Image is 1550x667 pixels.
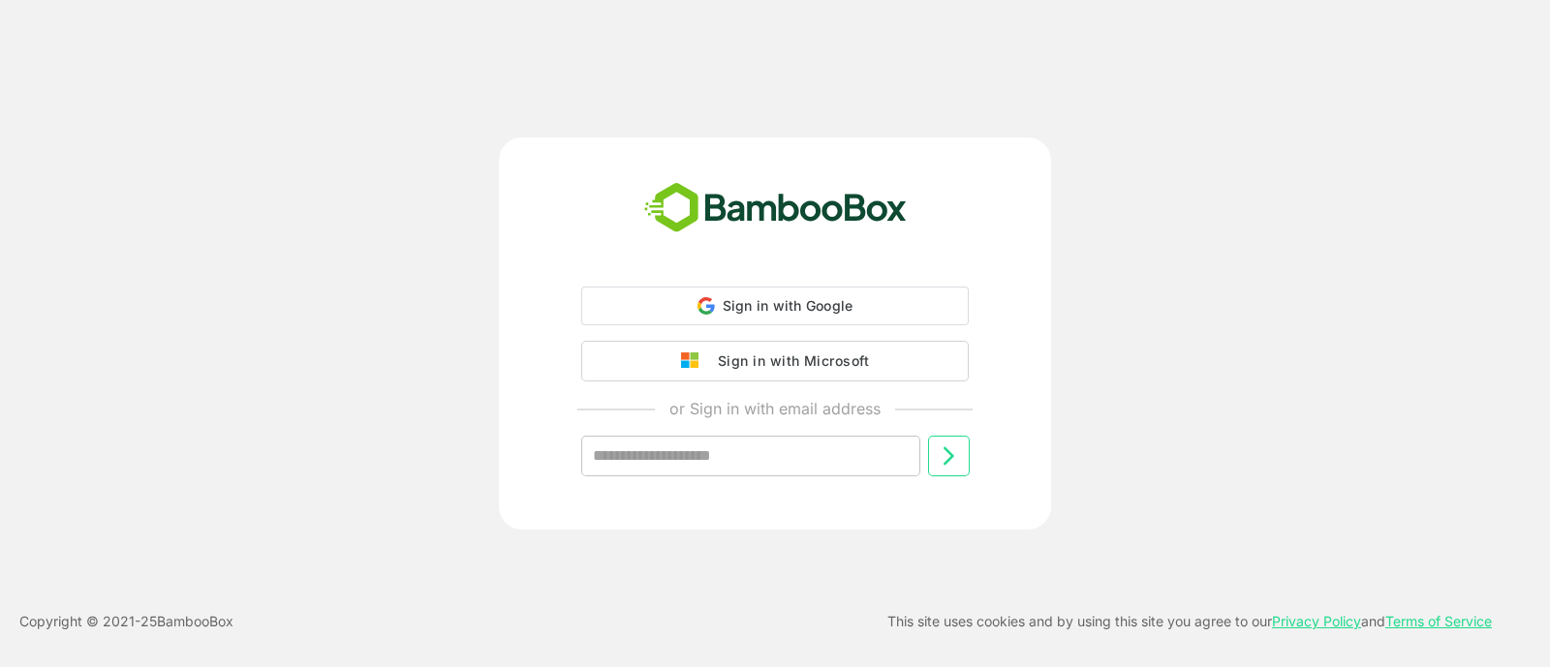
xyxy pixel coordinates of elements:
p: This site uses cookies and by using this site you agree to our and [887,610,1492,633]
a: Terms of Service [1385,613,1492,629]
p: or Sign in with email address [669,397,881,420]
button: Sign in with Microsoft [581,341,969,381]
a: Privacy Policy [1272,613,1361,629]
p: Copyright © 2021- 25 BambooBox [19,610,233,633]
img: google [681,352,708,370]
div: Sign in with Google [581,287,969,325]
span: Sign in with Google [723,297,853,314]
img: bamboobox [634,176,917,240]
div: Sign in with Microsoft [708,349,869,374]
